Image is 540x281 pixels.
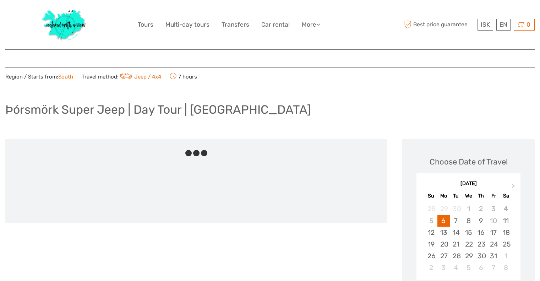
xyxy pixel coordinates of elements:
[487,227,500,238] div: Choose Friday, October 17th, 2025
[5,102,311,117] h1: Þórsmörk Super Jeep | Day Tour | [GEOGRAPHIC_DATA]
[500,238,512,250] div: Choose Saturday, October 25th, 2025
[462,250,475,262] div: Choose Wednesday, October 29th, 2025
[437,203,450,215] div: Not available Monday, September 29th, 2025
[165,20,209,30] a: Multi-day tours
[261,20,290,30] a: Car rental
[462,203,475,215] div: Not available Wednesday, October 1st, 2025
[475,227,487,238] div: Choose Thursday, October 16th, 2025
[119,74,161,80] a: Jeep / 4x4
[450,203,462,215] div: Not available Tuesday, September 30th, 2025
[487,238,500,250] div: Choose Friday, October 24th, 2025
[450,238,462,250] div: Choose Tuesday, October 21st, 2025
[450,227,462,238] div: Choose Tuesday, October 14th, 2025
[82,71,161,81] span: Travel method:
[475,238,487,250] div: Choose Thursday, October 23rd, 2025
[138,20,153,30] a: Tours
[500,191,512,201] div: Sa
[500,203,512,215] div: Not available Saturday, October 4th, 2025
[481,21,490,28] span: ISK
[475,203,487,215] div: Not available Thursday, October 2nd, 2025
[475,215,487,227] div: Choose Thursday, October 9th, 2025
[425,250,437,262] div: Choose Sunday, October 26th, 2025
[425,262,437,274] div: Choose Sunday, November 2nd, 2025
[525,21,531,28] span: 0
[450,250,462,262] div: Choose Tuesday, October 28th, 2025
[416,180,520,188] div: [DATE]
[222,20,249,30] a: Transfers
[437,262,450,274] div: Choose Monday, November 3rd, 2025
[487,191,500,201] div: Fr
[475,191,487,201] div: Th
[302,20,320,30] a: More
[38,5,90,44] img: 1077-ca632067-b948-436b-9c7a-efe9894e108b_logo_big.jpg
[437,250,450,262] div: Choose Monday, October 27th, 2025
[430,156,508,167] div: Choose Date of Travel
[475,250,487,262] div: Choose Thursday, October 30th, 2025
[5,73,73,81] span: Region / Starts from:
[437,238,450,250] div: Choose Monday, October 20th, 2025
[462,215,475,227] div: Choose Wednesday, October 8th, 2025
[419,203,518,274] div: month 2025-10
[425,191,437,201] div: Su
[487,250,500,262] div: Choose Friday, October 31st, 2025
[487,203,500,215] div: Not available Friday, October 3rd, 2025
[462,238,475,250] div: Choose Wednesday, October 22nd, 2025
[425,227,437,238] div: Choose Sunday, October 12th, 2025
[437,215,450,227] div: Choose Monday, October 6th, 2025
[487,215,500,227] div: Not available Friday, October 10th, 2025
[500,215,512,227] div: Choose Saturday, October 11th, 2025
[450,215,462,227] div: Choose Tuesday, October 7th, 2025
[437,227,450,238] div: Choose Monday, October 13th, 2025
[487,262,500,274] div: Choose Friday, November 7th, 2025
[437,191,450,201] div: Mo
[462,191,475,201] div: We
[508,182,520,193] button: Next Month
[496,19,511,31] div: EN
[462,227,475,238] div: Choose Wednesday, October 15th, 2025
[450,262,462,274] div: Choose Tuesday, November 4th, 2025
[450,191,462,201] div: Tu
[425,238,437,250] div: Choose Sunday, October 19th, 2025
[58,74,73,80] a: South
[402,19,476,31] span: Best price guarantee
[500,250,512,262] div: Choose Saturday, November 1st, 2025
[475,262,487,274] div: Choose Thursday, November 6th, 2025
[462,262,475,274] div: Choose Wednesday, November 5th, 2025
[500,262,512,274] div: Choose Saturday, November 8th, 2025
[170,71,197,81] span: 7 hours
[425,215,437,227] div: Not available Sunday, October 5th, 2025
[425,203,437,215] div: Not available Sunday, September 28th, 2025
[500,227,512,238] div: Choose Saturday, October 18th, 2025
